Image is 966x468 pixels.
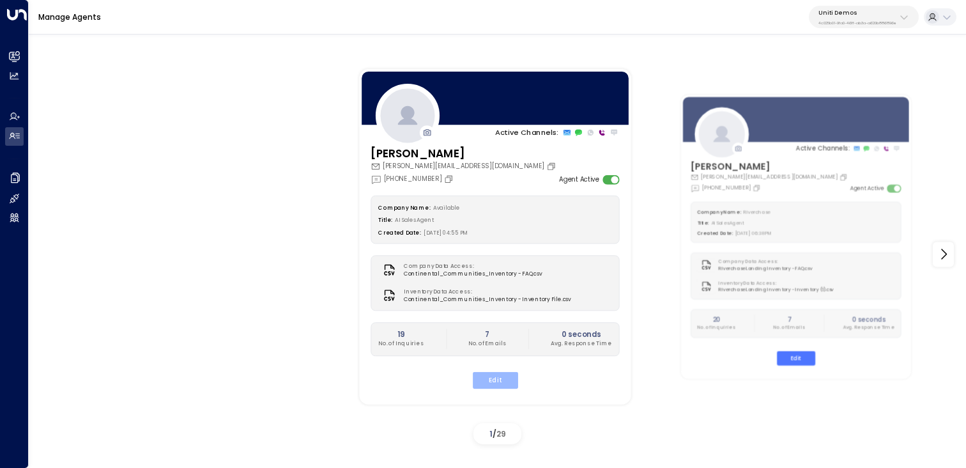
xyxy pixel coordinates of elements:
button: Uniti Demos4c025b01-9fa0-46ff-ab3a-a620b886896e [809,6,919,28]
div: [PERSON_NAME][EMAIL_ADDRESS][DOMAIN_NAME] [371,161,558,171]
span: Riverchase [744,209,770,215]
p: No. of Emails [468,339,506,348]
label: Agent Active [559,175,599,184]
label: Company Name: [378,204,430,211]
h3: [PERSON_NAME] [691,159,850,173]
label: Company Data Access: [404,262,537,270]
p: 4c025b01-9fa0-46ff-ab3a-a620b886896e [818,20,896,26]
label: Inventory Data Access: [719,279,830,286]
span: AI Sales Agent [395,217,434,224]
p: Avg. Response Time [843,324,895,331]
p: No. of Inquiries [698,324,736,331]
label: Company Name: [698,209,742,215]
h3: [PERSON_NAME] [371,145,558,162]
span: [DATE] 04:55 PM [423,230,468,237]
button: Copy [839,173,850,181]
div: [PHONE_NUMBER] [691,183,763,192]
h2: 7 [774,315,806,324]
h2: 0 seconds [551,329,611,339]
button: Edit [472,371,517,388]
label: Created Date: [378,230,420,237]
h2: 20 [698,315,736,324]
label: Title: [698,220,709,226]
span: Riverchase Landing Inventory - FAQ.csv [719,265,812,272]
p: Active Channels: [495,127,558,137]
a: Manage Agents [38,12,101,22]
span: 1 [489,428,493,439]
div: [PHONE_NUMBER] [371,173,456,184]
span: Available [433,204,459,211]
span: [DATE] 06:38 PM [735,230,772,237]
label: Title: [378,217,392,224]
h2: 19 [378,329,424,339]
h2: 0 seconds [843,315,895,324]
button: Copy [443,174,456,183]
p: Uniti Demos [818,9,896,17]
label: Inventory Data Access: [404,288,567,296]
label: Company Data Access: [719,258,808,265]
span: Continental_Communities_Inventory - Inventory File.csv [404,295,571,304]
button: Edit [777,351,815,365]
p: Active Channels: [796,144,850,153]
p: No. of Emails [774,324,806,331]
span: 29 [496,428,506,439]
span: AI Sales Agent [712,220,745,226]
label: Created Date: [698,230,733,237]
button: Copy [753,183,763,192]
p: Avg. Response Time [551,339,611,348]
p: No. of Inquiries [378,339,424,348]
span: Riverchase Landing Inventory - Inventory (1).csv [719,286,834,293]
span: Continental_Communities_Inventory - FAQ.csv [404,270,542,279]
button: Copy [546,161,558,171]
div: [PERSON_NAME][EMAIL_ADDRESS][DOMAIN_NAME] [691,173,850,181]
h2: 7 [468,329,506,339]
label: Agent Active [850,184,884,192]
div: / [473,423,521,444]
